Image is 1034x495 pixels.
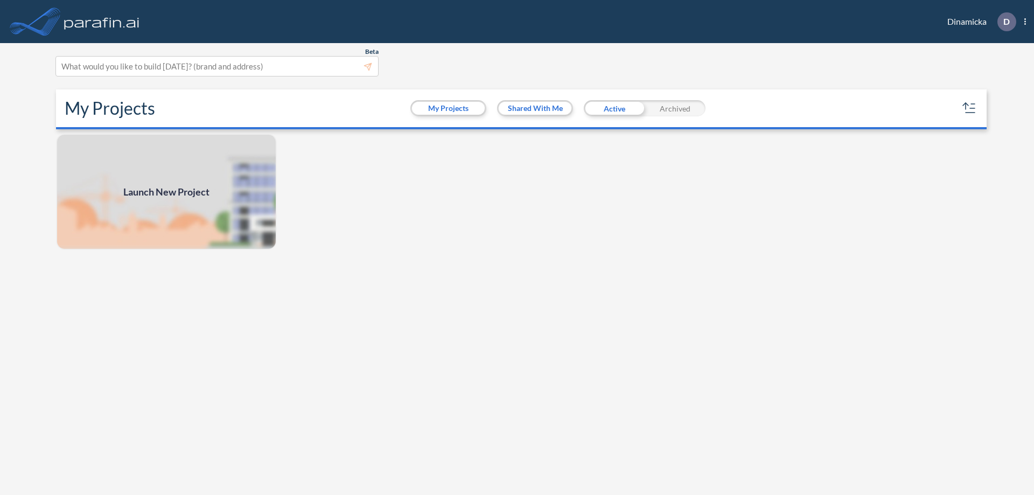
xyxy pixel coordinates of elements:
[412,102,485,115] button: My Projects
[645,100,705,116] div: Archived
[365,47,379,56] span: Beta
[499,102,571,115] button: Shared With Me
[961,100,978,117] button: sort
[56,134,277,250] a: Launch New Project
[1003,17,1010,26] p: D
[123,185,209,199] span: Launch New Project
[931,12,1026,31] div: Dinamicka
[56,134,277,250] img: add
[65,98,155,118] h2: My Projects
[62,11,142,32] img: logo
[584,100,645,116] div: Active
